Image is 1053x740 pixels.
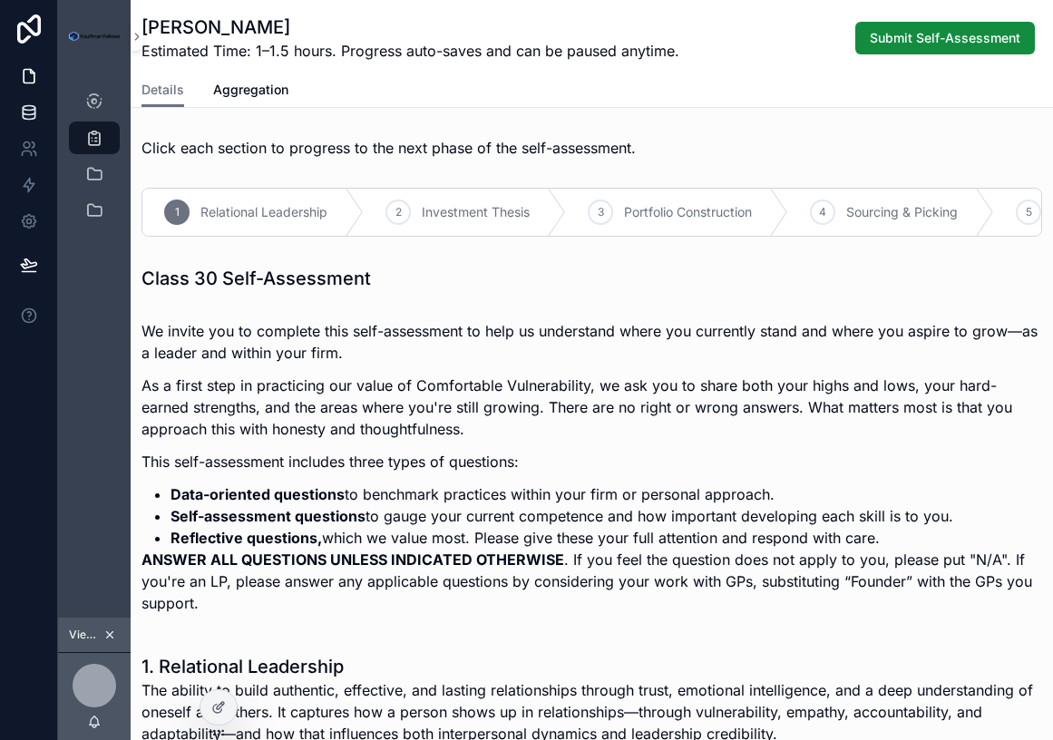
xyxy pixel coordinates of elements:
[58,73,131,250] div: scrollable content
[171,507,366,525] strong: Self-assessment questions
[141,139,636,157] span: Click each section to progress to the next phase of the self-assessment.
[213,73,288,110] a: Aggregation
[422,203,530,221] span: Investment Thesis
[141,40,679,62] span: Estimated Time: 1–1.5 hours. Progress auto-saves and can be paused anytime.
[213,81,288,99] span: Aggregation
[141,81,184,99] span: Details
[171,485,345,503] strong: Data-oriented questions
[141,73,184,108] a: Details
[141,550,564,569] strong: ANSWER ALL QUESTIONS UNLESS INDICATED OTHERWISE
[855,22,1035,54] button: Submit Self-Assessment
[69,628,100,642] span: Viewing as Julian
[598,205,604,219] span: 3
[69,32,120,42] img: App logo
[200,203,327,221] span: Relational Leadership
[624,203,752,221] span: Portfolio Construction
[870,29,1020,47] span: Submit Self-Assessment
[171,483,1042,505] li: to benchmark practices within your firm or personal approach.
[141,654,1042,679] h1: 1. Relational Leadership
[1026,205,1032,219] span: 5
[141,451,1042,472] p: This self-assessment includes three types of questions:
[141,320,1042,364] p: We invite you to complete this self-assessment to help us understand where you currently stand an...
[141,266,371,291] h1: Class 30 Self-Assessment
[141,15,679,40] h1: [PERSON_NAME]
[395,205,402,219] span: 2
[171,529,322,547] strong: Reflective questions,
[846,203,958,221] span: Sourcing & Picking
[819,205,826,219] span: 4
[175,205,180,219] span: 1
[171,505,1042,527] li: to gauge your current competence and how important developing each skill is to you.
[141,549,1042,614] p: . If you feel the question does not apply to you, please put "N/A". If you're an LP, please answe...
[141,375,1042,440] p: As a first step in practicing our value of Comfortable Vulnerability, we ask you to share both yo...
[171,527,1042,549] li: which we value most. Please give these your full attention and respond with care.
